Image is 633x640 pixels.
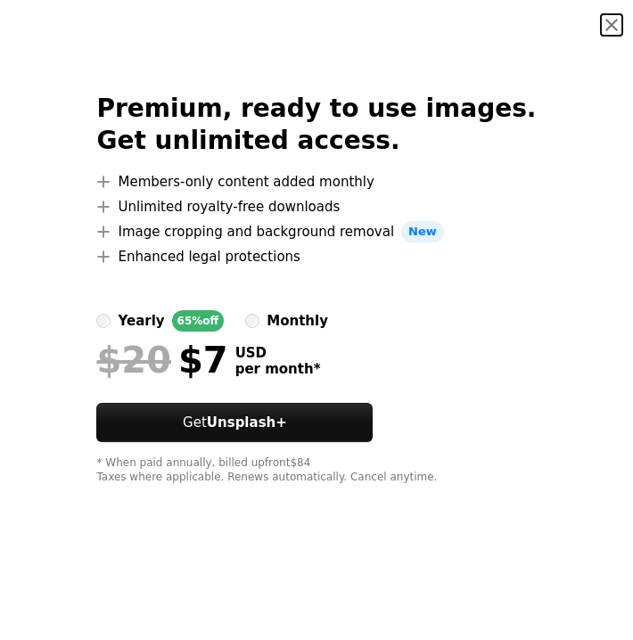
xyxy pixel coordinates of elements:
[96,93,536,157] h2: Premium, ready to use images. Get unlimited access.
[96,403,373,442] button: GetUnsplash+
[96,246,536,267] li: Enhanced legal protections
[96,196,536,217] li: Unlimited royalty-free downloads
[235,361,321,377] span: per month *
[96,339,227,382] div: $7
[118,310,164,332] div: yearly
[96,339,171,382] span: $20
[267,310,328,332] div: monthly
[245,314,259,328] input: monthly
[207,414,287,431] strong: Unsplash+
[235,345,321,361] span: USD
[96,221,536,242] li: Image cropping and background removal
[96,171,536,193] li: Members-only content added monthly
[401,221,444,242] span: New
[96,456,536,485] div: * When paid annually, billed upfront $84 Taxes where applicable. Renews automatically. Cancel any...
[172,310,225,332] div: 65% off
[96,314,111,328] input: yearly65%off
